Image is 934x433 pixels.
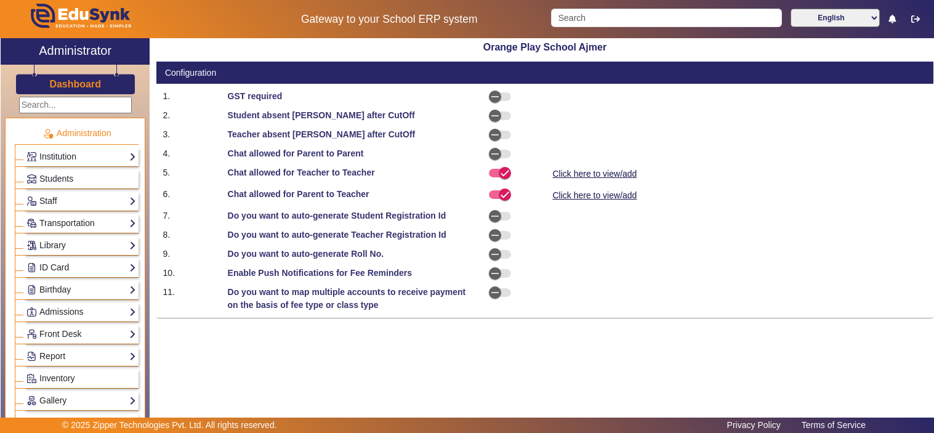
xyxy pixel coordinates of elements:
h5: Gateway to your School ERP system [240,13,538,26]
span: Inventory [39,373,75,383]
a: Click here to view/add [551,166,638,182]
div: 5. [156,166,221,182]
h3: Dashboard [49,78,101,90]
a: Click here to view/add [551,188,638,203]
div: Chat allowed for Parent to Teacher [221,188,480,203]
div: Do you want to auto-generate Teacher Registration Id [221,229,480,241]
div: 4. [156,147,221,160]
div: Chat allowed for Teacher to Teacher [221,166,480,182]
a: Terms of Service [795,417,872,433]
h2: Administrator [39,43,111,58]
div: 6. [156,188,221,203]
a: Students [26,172,136,186]
div: 2. [156,109,221,122]
div: Configuration [165,67,216,79]
h2: Orange Play School Ajmer [156,41,933,53]
div: Do you want to auto-generate Roll No. [221,248,480,261]
div: Do you want to map multiple accounts to receive payment on the basis of fee type or class type [221,286,480,312]
div: Do you want to auto-generate Student Registration Id [221,209,480,222]
input: Search... [19,97,132,113]
a: Dashboard [49,78,102,91]
div: Student absent [PERSON_NAME] after CutOff [221,109,480,122]
p: Administration [15,127,139,140]
div: 1. [156,90,221,103]
input: Search [551,9,781,27]
span: Students [39,174,73,184]
div: GST required [221,90,480,103]
div: 7. [156,209,221,222]
div: 3. [156,128,221,141]
img: Students.png [27,174,36,184]
p: © 2025 Zipper Technologies Pvt. Ltd. All rights reserved. [62,419,277,432]
a: Inventory [26,371,136,386]
div: Teacher absent [PERSON_NAME] after CutOff [221,128,480,141]
div: 11. [156,286,221,312]
img: Administration.png [42,128,54,139]
div: 9. [156,248,221,261]
div: 10. [156,267,221,280]
div: Chat allowed for Parent to Parent [221,147,480,160]
div: Enable Push Notifications for Fee Reminders [221,267,480,280]
img: Inventory.png [27,374,36,383]
div: 8. [156,229,221,241]
a: Privacy Policy [721,417,787,433]
a: Administrator [1,38,150,65]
